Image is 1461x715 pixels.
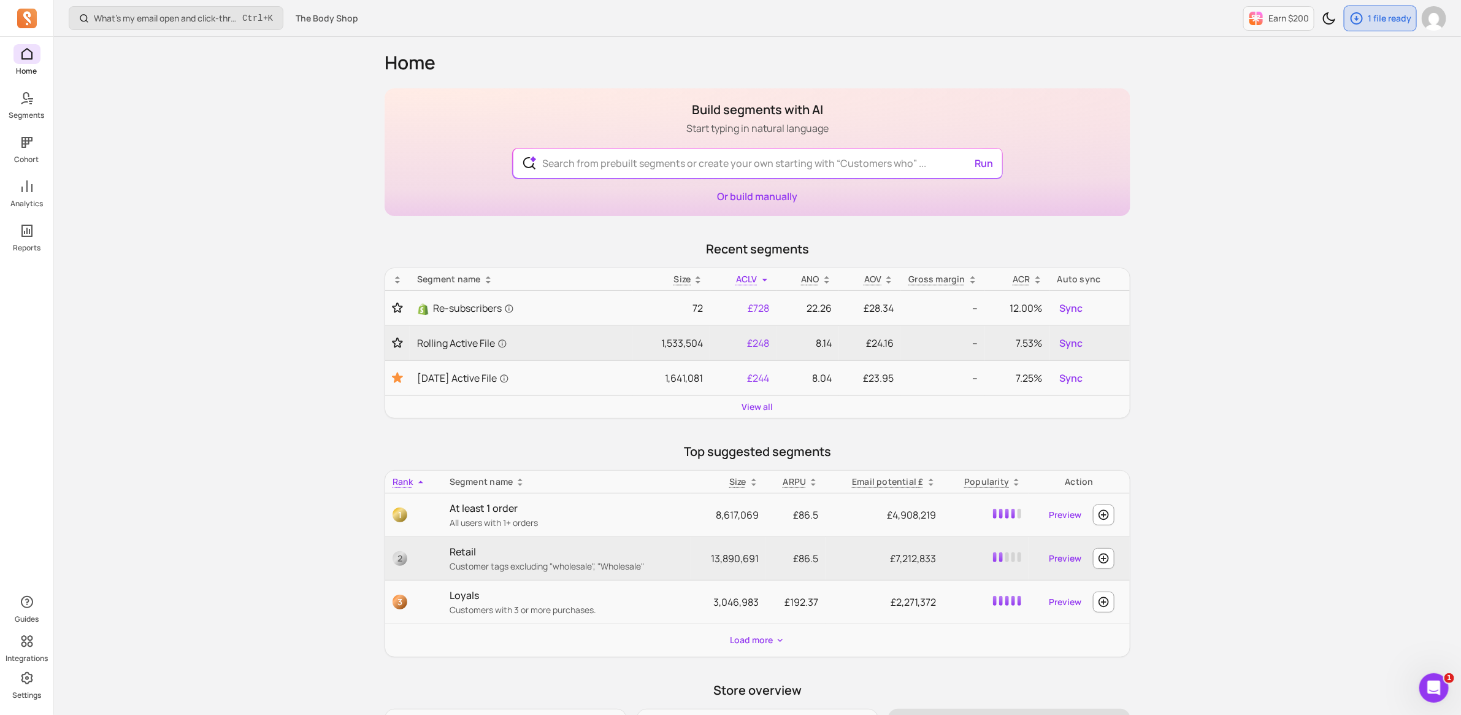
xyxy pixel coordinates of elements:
[970,151,998,176] button: Run
[10,199,43,209] p: Analytics
[1060,301,1083,315] span: Sync
[450,604,684,616] p: Customers with 3 or more purchases.
[890,552,936,565] span: £7,212,833
[784,301,832,315] p: 22.26
[242,12,273,25] span: +
[1444,673,1454,683] span: 1
[801,273,819,285] span: ANO
[450,588,684,603] p: Loyals
[393,595,407,609] span: 3
[417,371,626,385] a: [DATE] Active File
[864,273,882,285] p: AOV
[268,14,273,23] kbd: K
[288,7,366,29] button: The Body Shop
[417,303,429,315] img: Shopify
[784,336,832,350] p: 8.14
[1013,273,1030,285] p: ACR
[433,301,514,315] span: Re-subscribers
[385,682,1130,699] p: Store overview
[1419,673,1449,703] iframe: Intercom live chat
[846,301,894,315] p: £28.34
[711,552,759,565] span: 13,890,691
[852,476,924,488] p: Email potential £
[417,301,626,315] a: ShopifyRe-subscribers
[296,12,358,25] span: The Body Shop
[716,508,759,522] span: 8,617,069
[1060,371,1083,385] span: Sync
[908,273,965,285] p: Gross margin
[393,551,407,566] span: 2
[887,508,936,522] span: £4,908,219
[9,110,45,120] p: Segments
[992,301,1043,315] p: 12.00%
[1057,298,1086,318] button: Sync
[1057,333,1086,353] button: Sync
[718,301,769,315] p: £728
[908,371,978,385] p: --
[686,101,829,118] h1: Build segments with AI
[385,241,1130,258] p: Recent segments
[15,155,39,164] p: Cohort
[417,273,626,285] div: Segment name
[1045,547,1087,570] a: Preview
[450,501,684,516] p: At least 1 order
[1057,273,1122,285] div: Auto sync
[784,595,818,609] span: £192.37
[1268,12,1309,25] p: Earn $200
[242,12,263,25] kbd: Ctrl
[1045,504,1087,526] a: Preview
[736,273,757,285] span: ACLV
[640,371,703,385] p: 1,641,081
[992,371,1043,385] p: 7.25%
[729,476,746,487] span: Size
[385,52,1130,74] h1: Home
[1368,12,1411,25] p: 1 file ready
[964,476,1009,488] p: Popularity
[6,654,48,663] p: Integrations
[69,6,283,30] button: What’s my email open and click-through rate?Ctrl+K
[793,508,818,522] span: £86.5
[385,443,1130,460] p: Top suggested segments
[1344,6,1417,31] button: 1 file ready
[450,544,684,559] p: Retail
[393,371,402,385] button: Toggle favorite
[393,476,413,487] span: Rank
[1317,6,1341,31] button: Toggle dark mode
[686,121,829,136] p: Start typing in natural language
[718,336,769,350] p: £248
[13,590,40,627] button: Guides
[17,66,37,76] p: Home
[1243,6,1314,31] button: Earn $200
[1060,336,1083,350] span: Sync
[450,560,684,573] p: Customer tags excluding "wholesale", "Wholesale"
[13,243,40,253] p: Reports
[742,401,773,413] a: View all
[784,371,832,385] p: 8.04
[417,336,507,350] span: Rolling Active File
[417,336,626,350] a: Rolling Active File
[393,337,402,349] button: Toggle favorite
[450,517,684,529] p: All users with 1+ orders
[12,690,41,700] p: Settings
[846,371,894,385] p: £23.95
[846,336,894,350] p: £24.16
[533,149,983,178] input: Search from prebuilt segments or create your own starting with “Customers who” ...
[640,336,703,350] p: 1,533,504
[1057,368,1086,388] button: Sync
[783,476,807,488] p: ARPU
[1036,476,1122,488] div: Action
[718,190,798,203] a: Or build manually
[393,302,402,314] button: Toggle favorite
[992,336,1043,350] p: 7.53%
[450,476,684,488] div: Segment name
[713,595,759,609] span: 3,046,983
[908,301,978,315] p: --
[15,614,39,624] p: Guides
[393,508,407,522] span: 1
[94,12,237,25] p: What’s my email open and click-through rate?
[417,371,509,385] span: [DATE] Active File
[640,301,703,315] p: 72
[674,273,691,285] span: Size
[891,595,936,609] span: £2,271,372
[725,629,790,652] button: Load more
